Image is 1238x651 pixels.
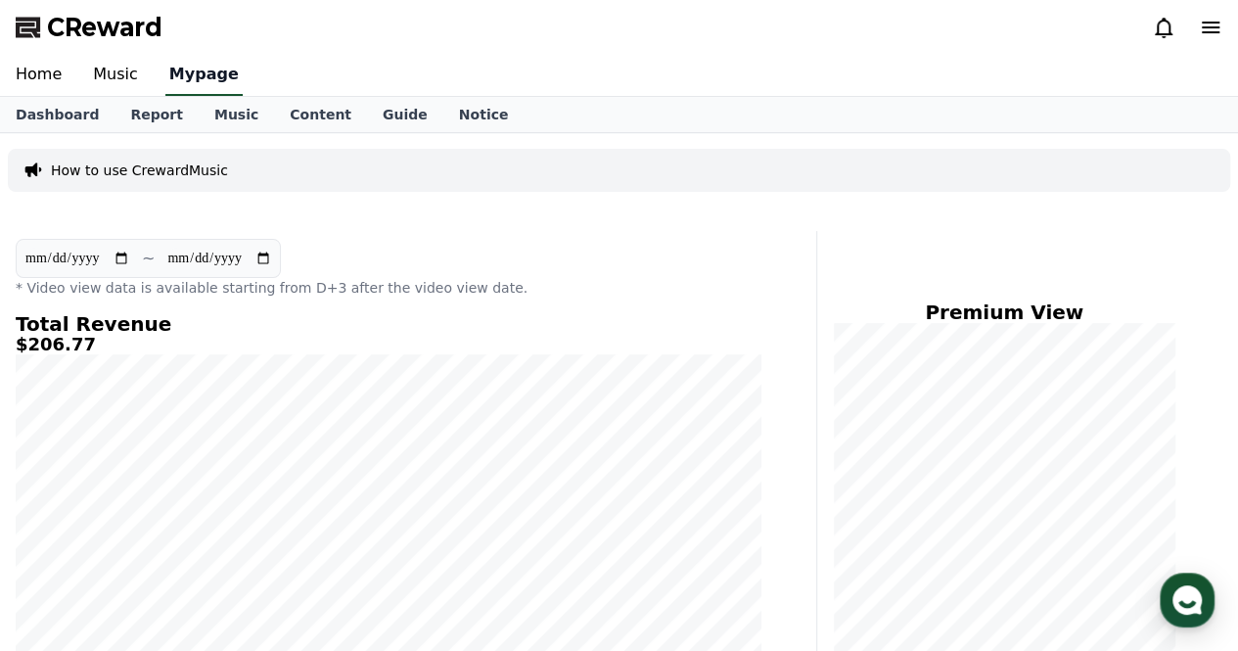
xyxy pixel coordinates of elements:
[443,97,525,132] a: Notice
[199,97,274,132] a: Music
[47,12,162,43] span: CReward
[6,488,129,537] a: Home
[51,161,228,180] a: How to use CrewardMusic
[129,488,252,537] a: Messages
[833,302,1175,323] h4: Premium View
[165,55,243,96] a: Mypage
[77,55,154,96] a: Music
[50,518,84,534] span: Home
[115,97,199,132] a: Report
[16,313,761,335] h4: Total Revenue
[142,247,155,270] p: ~
[16,278,761,298] p: * Video view data is available starting from D+3 after the video view date.
[162,519,220,535] span: Messages
[252,488,376,537] a: Settings
[274,97,367,132] a: Content
[16,12,162,43] a: CReward
[290,518,338,534] span: Settings
[367,97,443,132] a: Guide
[16,335,761,354] h5: $206.77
